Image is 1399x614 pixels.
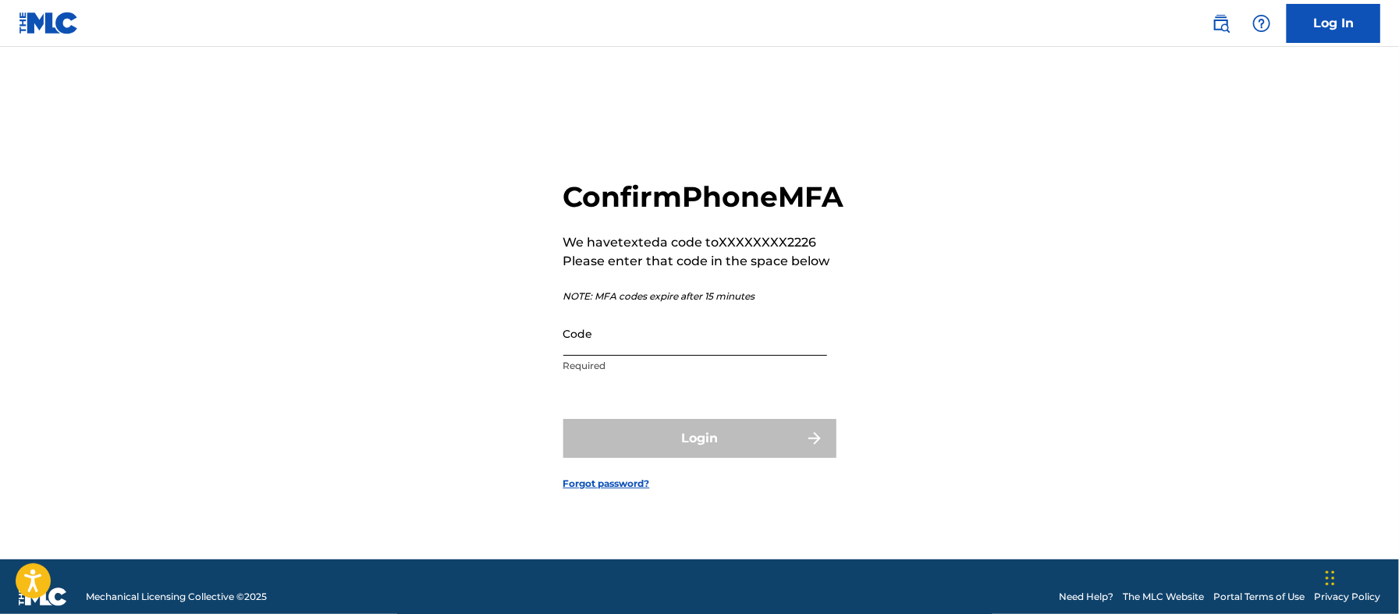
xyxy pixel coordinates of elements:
div: Drag [1326,555,1335,602]
div: Help [1246,8,1277,39]
img: logo [19,587,67,606]
a: Public Search [1205,8,1237,39]
img: search [1212,14,1230,33]
a: Privacy Policy [1314,590,1380,604]
iframe: Chat Widget [1321,539,1399,614]
h2: Confirm Phone MFA [563,179,844,215]
a: Need Help? [1059,590,1113,604]
span: Mechanical Licensing Collective © 2025 [86,590,267,604]
a: Portal Terms of Use [1213,590,1305,604]
a: Log In [1287,4,1380,43]
p: Required [563,359,827,373]
p: Please enter that code in the space below [563,252,844,271]
p: NOTE: MFA codes expire after 15 minutes [563,289,844,303]
a: The MLC Website [1123,590,1204,604]
img: MLC Logo [19,12,79,34]
img: help [1252,14,1271,33]
a: Forgot password? [563,477,650,491]
p: We have texted a code to XXXXXXXX2226 [563,233,844,252]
